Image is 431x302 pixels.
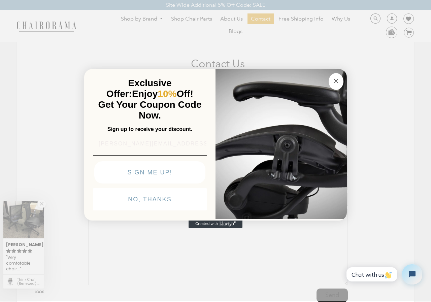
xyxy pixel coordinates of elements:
button: SIGN ME UP! [94,161,205,183]
input: Email [93,137,207,150]
span: 10% [158,89,176,99]
span: Enjoy Off! [132,89,193,99]
iframe: Tidio Chat [341,259,428,290]
span: Exclusive Offer: [106,78,172,99]
img: 92d77583-a095-41f6-84e7-858462e0427a.jpeg [215,68,347,219]
a: Created with Klaviyo - opens in a new tab [189,220,242,228]
span: Get Your Coupon Code Now. [98,99,202,121]
span: Sign up to receive your discount. [107,126,192,132]
button: NO, THANKS [93,188,207,210]
img: underline [93,155,207,156]
button: Close dialog [329,73,343,90]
